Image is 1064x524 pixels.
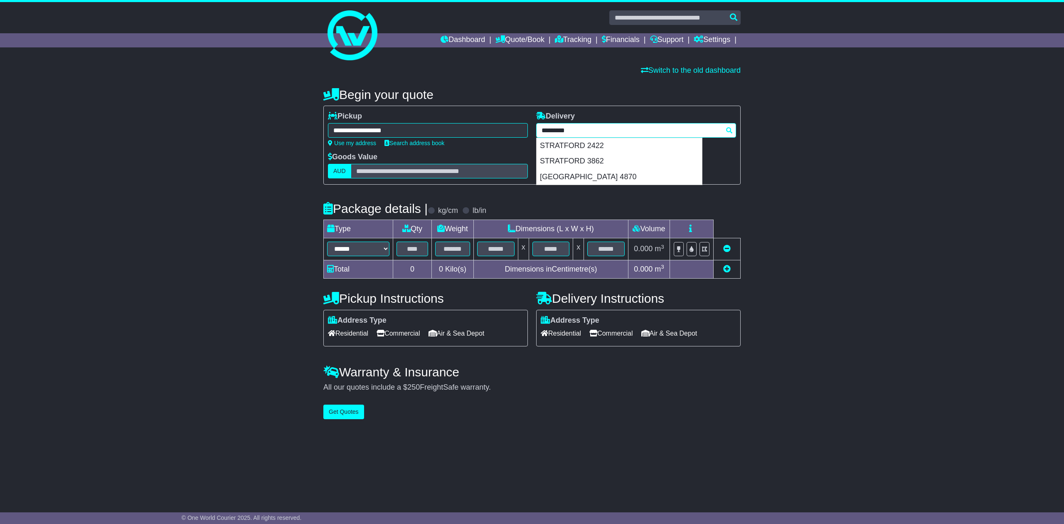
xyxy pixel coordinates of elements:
[429,327,485,340] span: Air & Sea Depot
[328,327,368,340] span: Residential
[323,365,741,379] h4: Warranty & Insurance
[537,169,702,185] div: [GEOGRAPHIC_DATA] 4870
[723,245,731,253] a: Remove this item
[323,292,528,305] h4: Pickup Instructions
[495,33,544,47] a: Quote/Book
[328,316,387,325] label: Address Type
[536,123,736,138] typeahead: Please provide city
[537,153,702,169] div: STRATFORD 3862
[650,33,684,47] a: Support
[661,244,664,250] sup: 3
[407,383,420,391] span: 250
[537,138,702,154] div: STRATFORD 2422
[393,220,432,238] td: Qty
[589,327,633,340] span: Commercial
[573,238,584,260] td: x
[441,33,485,47] a: Dashboard
[541,327,581,340] span: Residential
[438,206,458,215] label: kg/cm
[384,140,444,146] a: Search address book
[323,405,364,419] button: Get Quotes
[723,265,731,273] a: Add new item
[323,88,741,101] h4: Begin your quote
[628,220,670,238] td: Volume
[473,260,628,278] td: Dimensions in Centimetre(s)
[655,245,664,253] span: m
[655,265,664,273] span: m
[641,327,697,340] span: Air & Sea Depot
[324,260,393,278] td: Total
[328,153,377,162] label: Goods Value
[536,292,741,305] h4: Delivery Instructions
[473,206,486,215] label: lb/in
[518,238,529,260] td: x
[323,202,428,215] h4: Package details |
[694,33,730,47] a: Settings
[555,33,591,47] a: Tracking
[432,220,474,238] td: Weight
[439,265,443,273] span: 0
[328,140,376,146] a: Use my address
[324,220,393,238] td: Type
[393,260,432,278] td: 0
[634,245,653,253] span: 0.000
[328,112,362,121] label: Pickup
[323,383,741,392] div: All our quotes include a $ FreightSafe warranty.
[541,316,599,325] label: Address Type
[602,33,640,47] a: Financials
[634,265,653,273] span: 0.000
[536,112,575,121] label: Delivery
[328,164,351,178] label: AUD
[661,264,664,270] sup: 3
[182,514,302,521] span: © One World Courier 2025. All rights reserved.
[432,260,474,278] td: Kilo(s)
[473,220,628,238] td: Dimensions (L x W x H)
[377,327,420,340] span: Commercial
[641,66,741,74] a: Switch to the old dashboard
